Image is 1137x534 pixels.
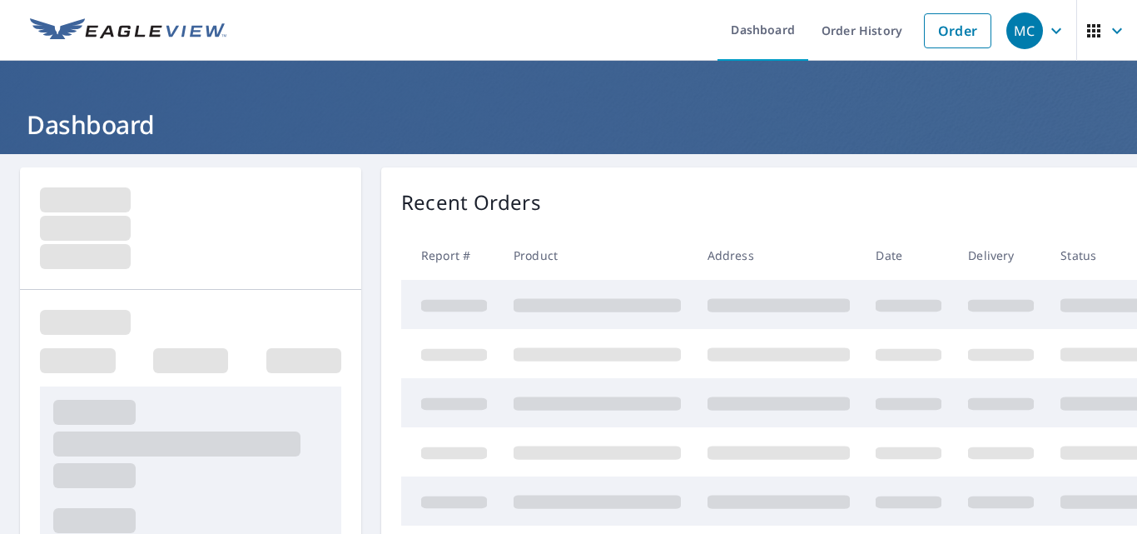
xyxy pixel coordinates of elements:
div: MC [1006,12,1043,49]
th: Delivery [955,231,1047,280]
th: Date [862,231,955,280]
img: EV Logo [30,18,226,43]
th: Product [500,231,694,280]
th: Address [694,231,863,280]
h1: Dashboard [20,107,1117,142]
th: Report # [401,231,500,280]
a: Order [924,13,991,48]
p: Recent Orders [401,187,541,217]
